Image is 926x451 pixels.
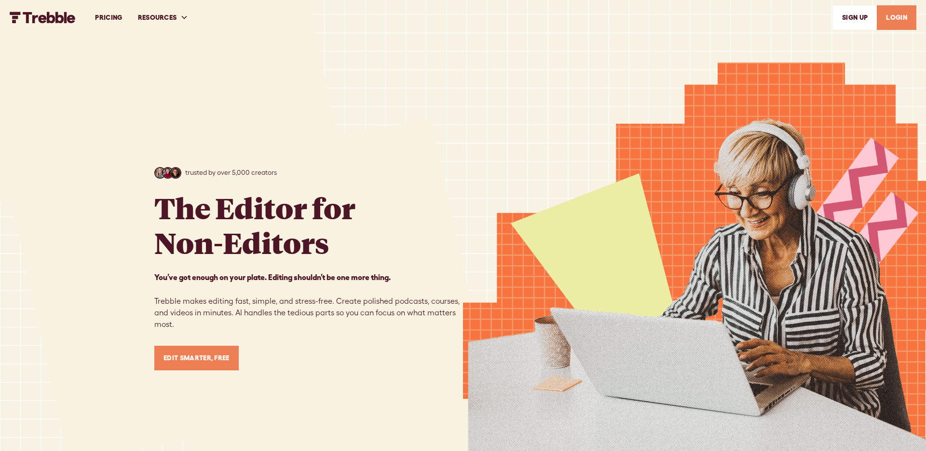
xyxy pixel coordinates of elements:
[185,168,277,178] p: trusted by over 5,000 creators
[154,271,463,330] p: Trebble makes editing fast, simple, and stress-free. Create polished podcasts, courses, and video...
[130,1,196,34] div: RESOURCES
[154,190,355,260] h1: The Editor for Non-Editors
[138,13,177,23] div: RESOURCES
[154,346,239,370] a: Edit Smarter, Free
[833,5,877,30] a: SIGn UP
[87,1,130,34] a: PRICING
[154,273,391,282] strong: You’ve got enough on your plate. Editing shouldn’t be one more thing. ‍
[10,12,76,23] img: Trebble FM Logo
[877,5,916,30] a: LOGIN
[10,12,76,23] a: home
